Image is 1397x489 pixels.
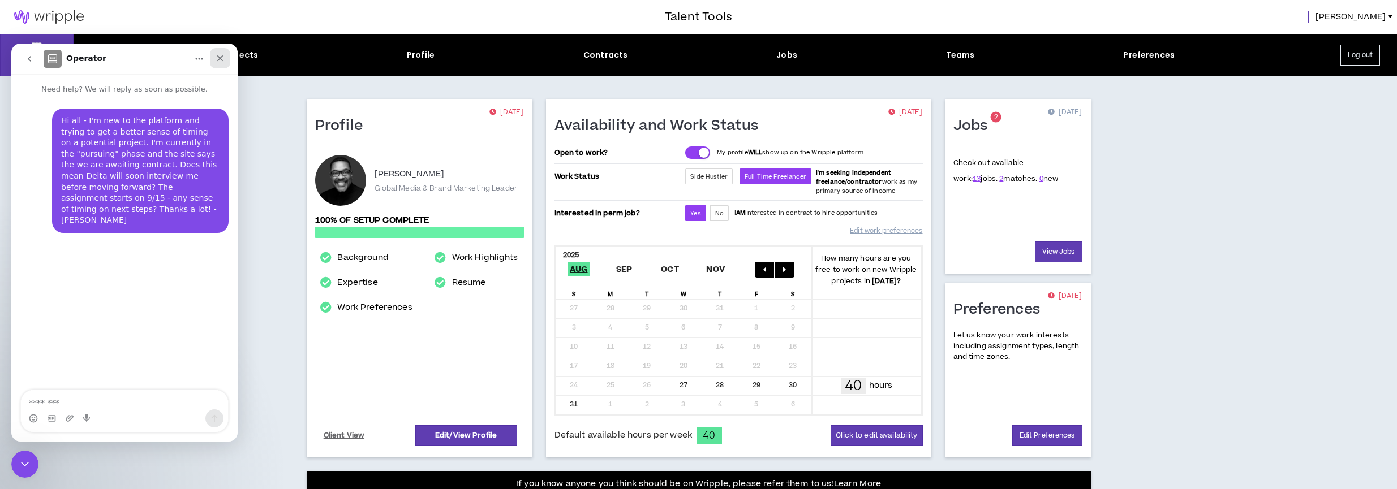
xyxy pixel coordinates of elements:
[337,251,388,265] a: Background
[1035,241,1082,262] a: View Jobs
[554,168,676,184] p: Work Status
[717,148,863,157] p: My profile show up on the Wripple platform
[54,370,63,379] button: Upload attachment
[322,426,367,445] a: Client View
[568,262,590,276] span: Aug
[776,49,797,61] div: Jobs
[973,174,981,184] a: 13
[659,262,681,276] span: Oct
[1012,425,1082,446] a: Edit Preferences
[704,262,727,276] span: Nov
[41,65,217,189] div: Hi all - I'm new to the platform and trying to get a better sense of timing on a potential projec...
[702,282,739,299] div: T
[407,49,435,61] div: Profile
[11,44,238,442] iframe: Intercom live chat
[1048,291,1082,302] p: [DATE]
[1123,49,1175,61] div: Preferences
[554,429,692,442] span: Default available hours per week
[973,174,998,184] span: jobs.
[665,282,702,299] div: W
[1340,45,1380,66] button: Log out
[10,347,217,366] textarea: Message…
[734,209,878,218] p: I interested in contract to hire opportunities
[816,168,917,195] span: work as my primary source of income
[994,112,998,122] span: 2
[738,282,775,299] div: F
[50,72,208,183] div: Hi all - I'm new to the platform and trying to get a better sense of timing on a potential projec...
[194,366,212,384] button: Send a message…
[337,276,377,289] a: Expertise
[222,49,258,61] div: Projects
[554,205,676,221] p: Interested in perm job?
[1039,174,1043,184] a: 0
[872,276,901,286] b: [DATE] ?
[375,167,445,181] p: [PERSON_NAME]
[1048,107,1082,118] p: [DATE]
[715,209,724,218] span: No
[999,174,1037,184] span: matches.
[816,168,891,186] b: I'm seeking independent freelance/contractor
[831,425,922,446] button: Click to edit availability
[999,174,1003,184] a: 2
[850,221,922,241] a: Edit work preferences
[415,425,517,446] a: Edit/View Profile
[690,209,700,218] span: Yes
[1039,174,1059,184] span: new
[554,148,676,157] p: Open to work?
[337,301,412,314] a: Work Preferences
[563,250,579,260] b: 2025
[452,276,486,289] a: Resume
[315,117,372,135] h1: Profile
[375,183,518,193] p: Global Media & Brand Marketing Leader
[991,112,1001,123] sup: 2
[614,262,635,276] span: Sep
[315,155,366,206] div: Andre M.
[953,301,1049,319] h1: Preferences
[811,253,921,287] p: How many hours are you free to work on new Wripple projects in
[18,370,27,379] button: Emoji picker
[869,379,893,392] p: hours
[953,330,1082,363] p: Let us know your work interests including assignment types, length and time zones.
[665,8,732,25] h3: Talent Tools
[775,282,812,299] div: S
[315,214,524,227] p: 100% of setup complete
[690,172,728,181] span: Side Hustler
[946,49,975,61] div: Teams
[556,282,593,299] div: S
[736,209,745,217] strong: AM
[629,282,666,299] div: T
[583,49,627,61] div: Contracts
[592,282,629,299] div: M
[888,107,922,118] p: [DATE]
[748,148,763,157] strong: WILL
[36,370,45,379] button: Gif picker
[1316,11,1386,23] span: [PERSON_NAME]
[72,370,81,379] button: Start recording
[452,251,518,265] a: Work Highlights
[953,117,996,135] h1: Jobs
[953,158,1059,184] p: Check out available work:
[489,107,523,118] p: [DATE]
[11,451,38,478] iframe: Intercom live chat
[554,117,767,135] h1: Availability and Work Status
